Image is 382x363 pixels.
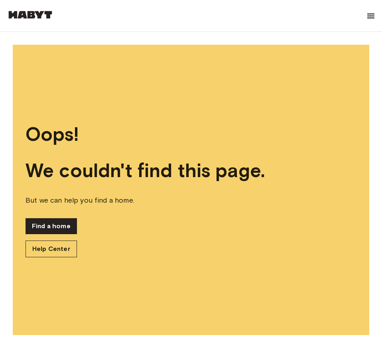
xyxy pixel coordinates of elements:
span: Oops! [26,122,356,146]
a: Help Center [26,241,77,257]
a: Find a home [26,218,77,234]
span: But we can help you find a home. [26,195,356,205]
span: We couldn't find this page. [26,159,356,182]
img: Habyt [6,11,54,19]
